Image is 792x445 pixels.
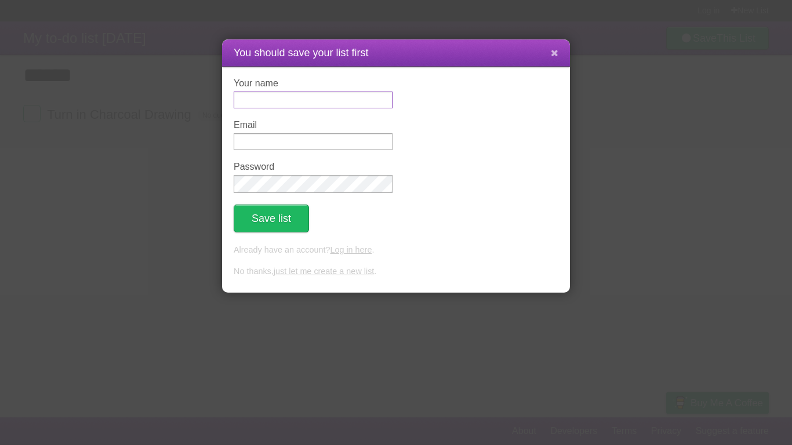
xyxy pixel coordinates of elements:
label: Your name [234,78,393,89]
label: Email [234,120,393,130]
label: Password [234,162,393,172]
h1: You should save your list first [234,45,558,61]
button: Save list [234,205,309,232]
p: Already have an account? . [234,244,558,257]
a: just let me create a new list [274,267,375,276]
p: No thanks, . [234,265,558,278]
a: Log in here [330,245,372,254]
